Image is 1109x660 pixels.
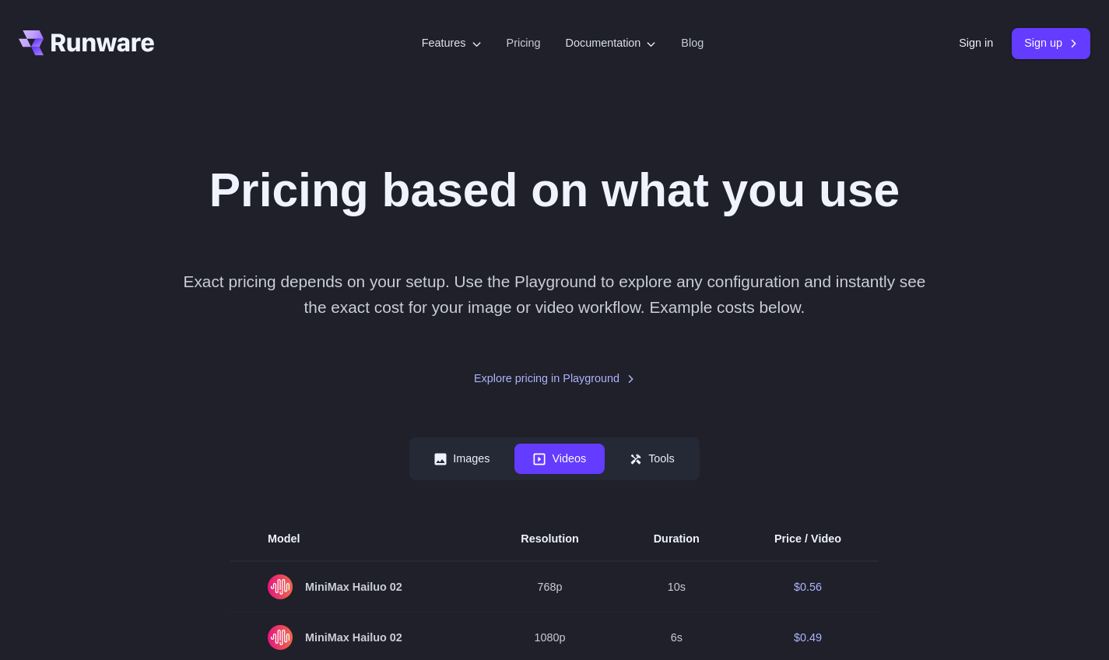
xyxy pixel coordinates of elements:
th: Duration [616,518,737,561]
h1: Pricing based on what you use [209,162,900,219]
th: Model [230,518,483,561]
td: 10s [616,561,737,613]
th: Price / Video [737,518,879,561]
td: 768p [483,561,616,613]
button: Tools [611,444,693,474]
a: Sign up [1012,28,1090,58]
p: Exact pricing depends on your setup. Use the Playground to explore any configuration and instantl... [180,269,930,321]
button: Videos [514,444,605,474]
a: Pricing [507,34,541,52]
span: MiniMax Hailuo 02 [268,574,446,599]
button: Images [416,444,508,474]
a: Go to / [19,30,154,55]
a: Sign in [959,34,993,52]
label: Documentation [566,34,657,52]
td: $0.56 [737,561,879,613]
a: Blog [681,34,704,52]
span: MiniMax Hailuo 02 [268,625,446,650]
th: Resolution [483,518,616,561]
a: Explore pricing in Playground [474,370,635,388]
label: Features [422,34,482,52]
